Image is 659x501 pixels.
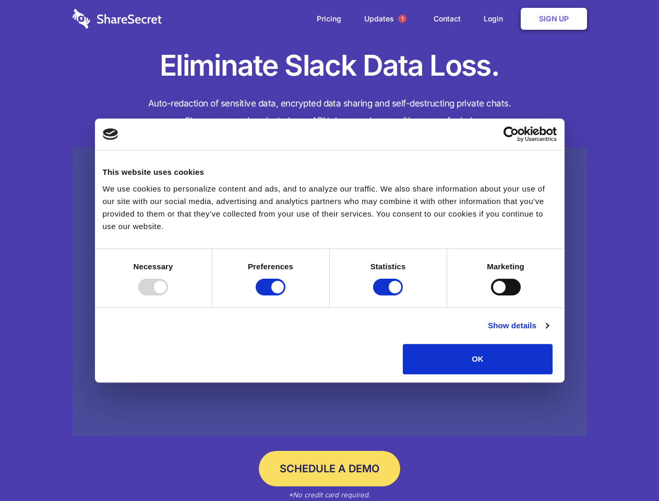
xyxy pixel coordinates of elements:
strong: Necessary [134,262,173,271]
a: Sign Up [521,8,587,30]
a: Contact [423,3,471,35]
a: Usercentrics Cookiebot - opens in a new window [465,126,557,142]
a: Login [473,3,519,35]
img: logo-wordmark-white-trans-d4663122ce5f474addd5e946df7df03e33cb6a1c49d2221995e7729f52c070b2.svg [73,9,162,29]
strong: Marketing [487,262,524,271]
span: 1 [398,15,406,23]
a: Show details [488,319,548,332]
h1: Eliminate Slack Data Loss. [73,47,587,85]
button: OK [403,344,553,374]
div: This website uses cookies [103,166,557,178]
h4: Auto-redaction of sensitive data, encrypted data sharing and self-destructing private chats. Shar... [73,95,587,129]
img: logo [103,128,118,140]
strong: Preferences [248,262,293,271]
div: We use cookies to personalize content and ads, and to analyze our traffic. We also share informat... [103,183,557,233]
a: Schedule a Demo [259,451,400,486]
em: *No credit card required. [289,491,370,499]
a: Wistia video thumbnail [73,147,587,437]
strong: Statistics [370,262,406,271]
a: Pricing [306,3,352,35]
